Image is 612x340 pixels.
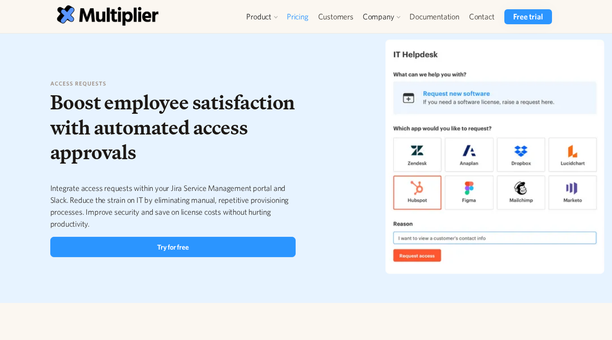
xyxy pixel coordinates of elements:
a: Contact [464,9,499,24]
div: Company [363,11,394,22]
a: Customers [313,9,358,24]
div: Product [246,11,271,22]
a: Try for free [50,237,296,257]
h6: access requests [50,79,296,88]
div: Product [242,9,282,24]
a: Pricing [282,9,313,24]
a: Documentation [405,9,464,24]
h1: Boost employee satisfaction with automated access approvals [50,90,296,164]
a: Free trial [504,9,552,24]
div: Company [358,9,405,24]
p: Integrate access requests within your Jira Service Management portal and Slack. Reduce the strain... [50,182,296,230]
